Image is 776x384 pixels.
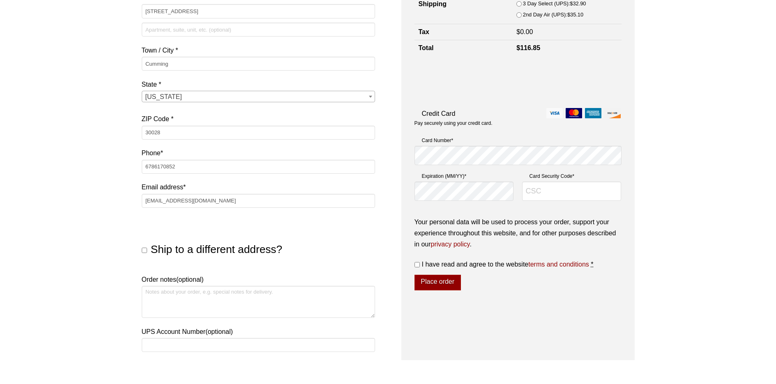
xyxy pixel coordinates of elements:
iframe: reCAPTCHA [414,65,539,97]
input: Apartment, suite, unit, etc. (optional) [142,23,375,37]
th: Total [414,40,513,56]
bdi: 116.85 [516,44,540,51]
label: Order notes [142,274,375,285]
input: CSC [522,182,622,201]
bdi: 0.00 [516,28,533,35]
p: Your personal data will be used to process your order, support your experience throughout this we... [414,216,622,250]
label: State [142,79,375,90]
img: mastercard [566,108,582,118]
label: Email address [142,182,375,193]
label: ZIP Code [142,113,375,124]
span: State [142,91,375,102]
span: Ship to a different address? [151,243,282,255]
input: I have read and agree to the websiteterms and conditions * [414,262,420,267]
abbr: required [591,261,593,268]
th: Tax [414,24,513,40]
label: Card Security Code [522,172,622,180]
bdi: 32.90 [570,0,586,7]
label: 2nd Day Air (UPS): [523,10,583,19]
button: Place order [414,275,461,290]
span: Georgia [142,91,375,103]
label: Card Number [414,136,622,145]
img: amex [585,108,601,118]
input: Ship to a different address? [142,248,147,253]
label: Town / City [142,45,375,56]
span: (optional) [176,276,204,283]
a: terms and conditions [528,261,589,268]
bdi: 35.10 [567,11,583,18]
span: $ [567,11,570,18]
label: Credit Card [414,108,622,119]
img: visa [546,108,563,118]
fieldset: Payment Info [414,133,622,208]
label: Phone [142,147,375,159]
span: $ [516,44,520,51]
img: discover [604,108,621,118]
input: House number and street name [142,4,375,18]
span: $ [516,28,520,35]
a: privacy policy [431,241,470,248]
label: UPS Account Number [142,326,375,337]
span: I have read and agree to the website [422,261,589,268]
span: $ [570,0,573,7]
label: Expiration (MM/YY) [414,172,514,180]
p: Pay securely using your credit card. [414,120,622,127]
span: (optional) [205,328,233,335]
